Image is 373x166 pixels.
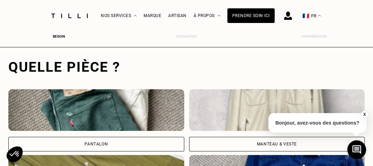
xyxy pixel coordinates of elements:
[227,8,275,23] a: Prendre soin ici
[300,34,328,38] div: Confirmation
[361,111,368,118] button: X
[173,34,201,38] div: Estimation
[8,89,184,131] img: Tilli retouche votre Pantalon
[84,142,108,146] div: Pantalon
[144,13,161,18] a: Marque
[8,59,365,75] div: Quelle pièce ?
[168,13,187,18] a: Artisan
[218,15,220,17] img: Menu déroulant à propos
[284,11,292,20] img: icône connexion
[299,0,324,31] button: 🇫🇷 FR
[45,34,73,38] div: Besoin
[134,15,137,17] img: Menu déroulant
[101,0,137,31] div: Nos services
[49,14,90,18] img: Logo du service de couturière Tilli
[318,15,321,17] img: menu déroulant
[189,89,365,131] img: Tilli retouche votre Manteau & Veste
[257,142,297,146] div: Manteau & Veste
[194,0,220,31] div: À propos
[268,113,366,133] p: Bonjour, avez-vous des questions?
[302,13,309,19] span: 🇫🇷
